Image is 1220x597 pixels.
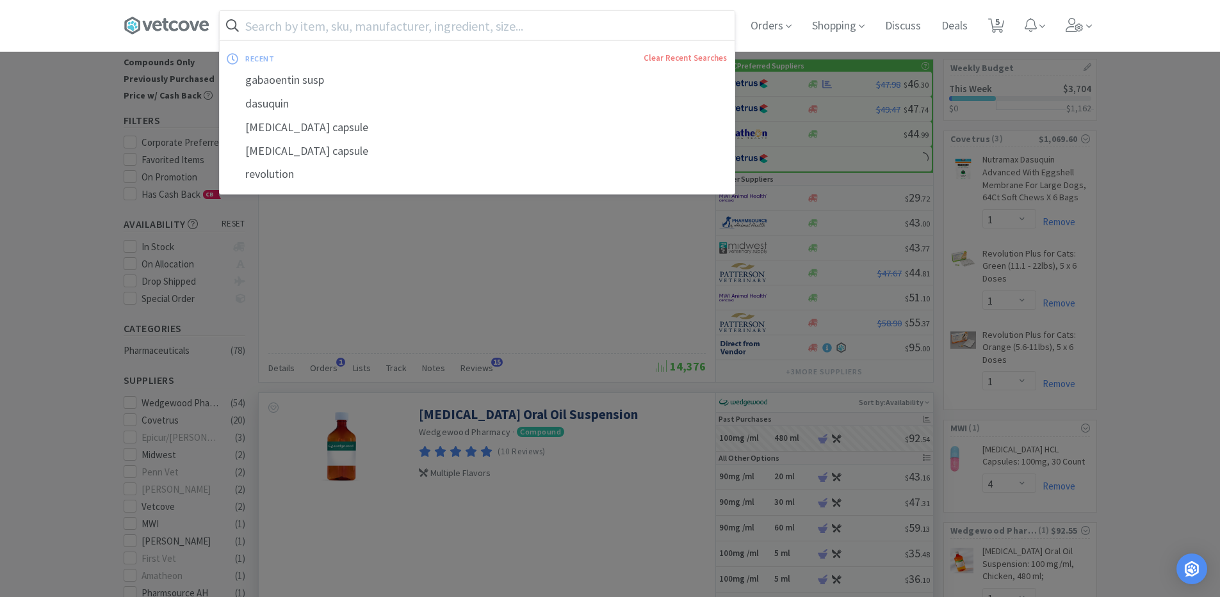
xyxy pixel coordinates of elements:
[220,92,735,116] div: dasuquin
[220,68,735,92] div: gabaoentin susp
[936,20,973,32] a: Deals
[644,52,727,63] a: Clear Recent Searches
[220,163,735,186] div: revolution
[880,20,926,32] a: Discuss
[220,116,735,139] div: [MEDICAL_DATA] capsule
[220,139,735,163] div: [MEDICAL_DATA] capsule
[245,49,459,68] div: recent
[983,22,1009,33] a: 5
[220,11,735,40] input: Search by item, sku, manufacturer, ingredient, size...
[1176,553,1207,584] div: Open Intercom Messenger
